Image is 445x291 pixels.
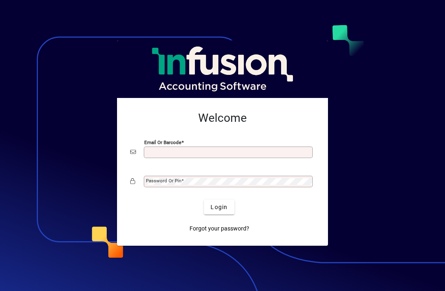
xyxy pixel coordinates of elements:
span: Login [211,203,227,212]
button: Login [204,200,234,214]
a: Forgot your password? [186,221,253,236]
h2: Welcome [130,111,315,125]
mat-label: Email or Barcode [144,140,181,145]
span: Forgot your password? [190,224,249,233]
mat-label: Password or Pin [146,178,181,184]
